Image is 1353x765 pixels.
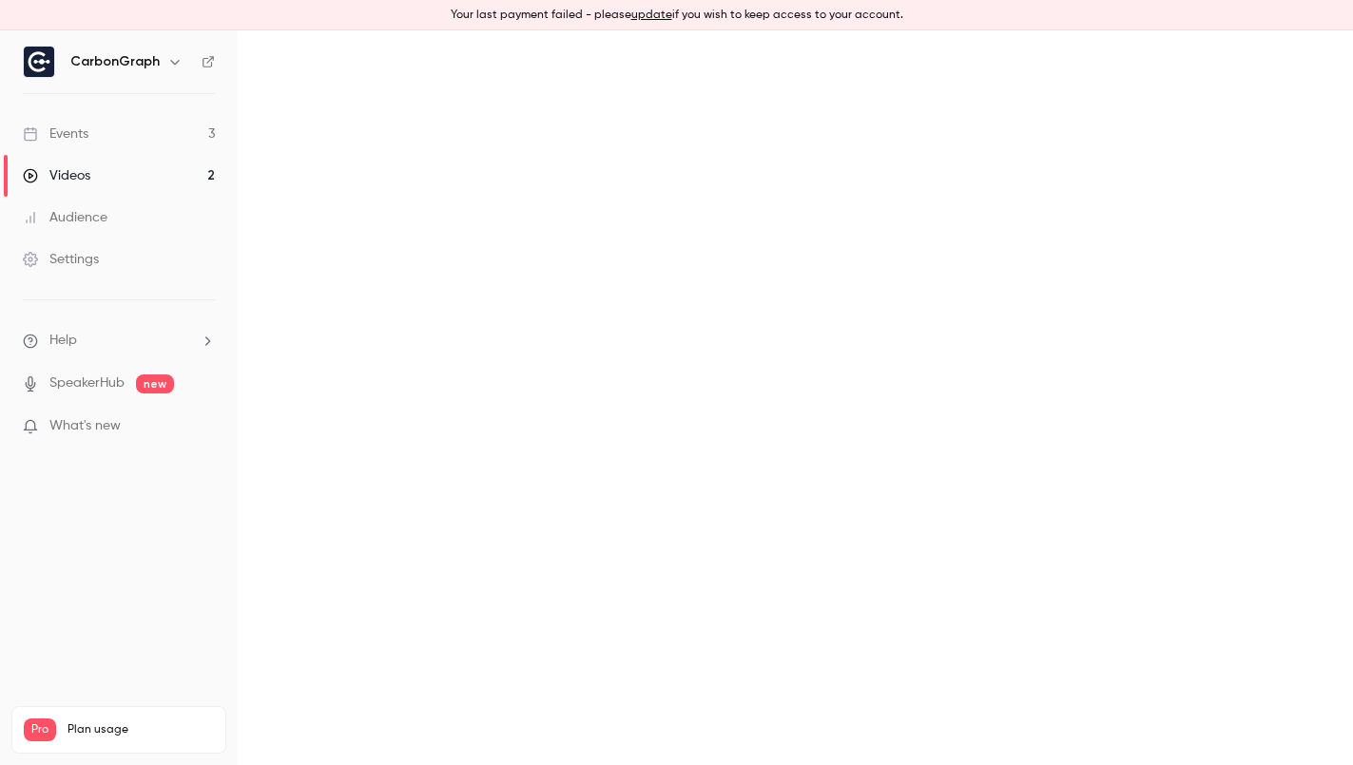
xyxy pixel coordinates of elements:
[23,331,215,351] li: help-dropdown-opener
[136,374,174,393] span: new
[49,331,77,351] span: Help
[192,418,215,435] iframe: Noticeable Trigger
[631,7,672,24] button: update
[49,373,125,393] a: SpeakerHub
[70,52,160,71] h6: CarbonGraph
[23,250,99,269] div: Settings
[451,7,903,24] p: Your last payment failed - please if you wish to keep access to your account.
[23,166,90,185] div: Videos
[24,718,56,741] span: Pro
[23,124,88,143] div: Events
[49,416,121,436] span: What's new
[68,722,214,737] span: Plan usage
[24,47,54,77] img: CarbonGraph
[23,208,107,227] div: Audience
